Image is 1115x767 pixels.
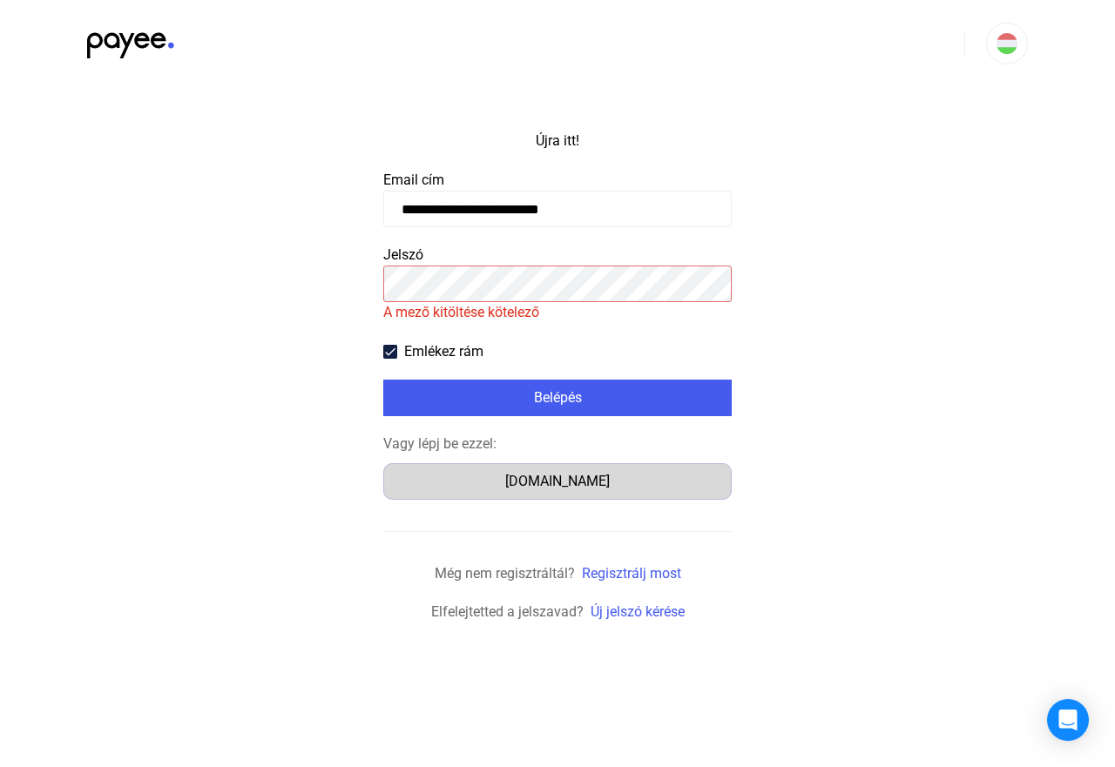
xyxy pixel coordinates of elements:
button: HU [986,23,1028,64]
button: [DOMAIN_NAME] [383,463,732,500]
div: Intercom Messenger megnyitása [1047,699,1089,741]
font: Belépés [534,389,582,406]
font: A mező kitöltése kötelező [383,304,539,320]
a: Új jelszó kérése [591,603,685,620]
font: Emlékez rám [404,343,483,360]
font: Vagy lépj be ezzel: [383,435,497,452]
font: Még nem regisztráltál? [435,565,575,582]
img: black-payee-blue-dot.svg [87,23,174,58]
font: Email cím [383,172,444,188]
img: HU [997,33,1017,54]
button: Belépés [383,380,732,416]
a: Regisztrálj most [582,565,681,582]
font: Elfelejtetted a jelszavad? [431,603,584,620]
font: Újra itt! [536,132,579,149]
font: Jelszó [383,246,423,263]
font: [DOMAIN_NAME] [505,473,610,489]
a: [DOMAIN_NAME] [383,473,732,489]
